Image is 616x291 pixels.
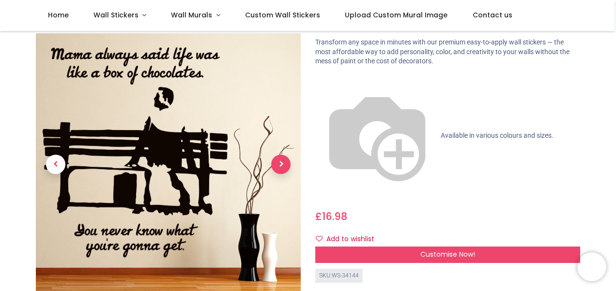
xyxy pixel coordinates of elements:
span: Previous [46,155,65,174]
div: SKU: WS-34144 [315,269,363,283]
span: Wall Stickers [93,10,139,20]
span: Home [48,10,69,20]
span: Next [271,155,291,174]
a: Next [261,73,301,256]
button: Add to wishlistAdd to wishlist [315,231,383,247]
span: Contact us [473,10,512,20]
i: Add to wishlist [316,235,323,242]
span: Available in various colours and sizes. [441,131,554,139]
span: £ [315,209,347,223]
img: color-wheel.png [315,74,439,198]
span: 16.98 [322,209,347,223]
p: Transform any space in minutes with our premium easy-to-apply wall stickers — the most affordable... [315,38,580,66]
iframe: Brevo live chat [577,252,606,281]
span: Customise Now! [420,249,475,259]
span: Upload Custom Mural Image [345,10,447,20]
a: Previous [36,73,76,256]
span: Wall Murals [171,10,212,20]
span: Custom Wall Stickers [245,10,320,20]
